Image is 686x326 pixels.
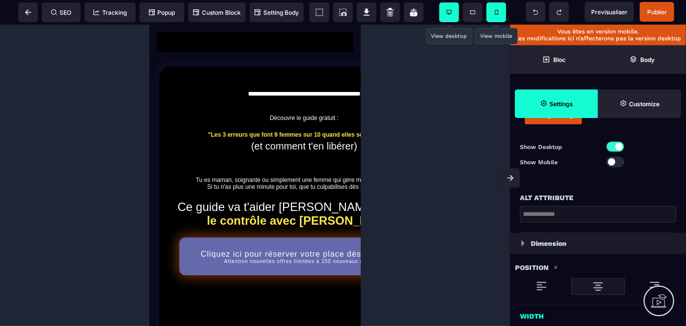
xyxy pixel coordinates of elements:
[598,45,686,74] span: Open Layer Manager
[647,8,667,16] span: Publier
[520,192,676,204] div: Alt attribute
[520,157,598,167] p: Show Mobile
[30,213,280,251] button: Cliquez ici pour réserver votre place dès maintenantAttention nouvelles offres limitées à 150 nou...
[51,9,72,16] span: SEO
[102,116,208,127] span: (et comment t'en libérer)
[591,8,628,16] span: Previsualiser
[93,9,127,16] span: Tracking
[193,9,241,16] span: Custom Block
[515,28,681,35] p: Vous êtes en version mobile.
[333,2,353,22] span: Screenshot
[23,90,287,104] text: Découvre le guide gratuit :
[149,9,175,16] span: Popup
[57,176,285,203] b: reprendre le contrôle avec [PERSON_NAME].
[521,240,525,246] img: loading
[515,35,681,42] p: Les modifications ici n’affecterons pas la version desktop
[515,89,598,118] span: Settings
[553,56,566,63] strong: Bloc
[255,9,299,16] span: Setting Body
[536,280,547,292] img: loading
[515,262,548,273] p: Position
[510,45,598,74] span: Open Blocks
[510,305,686,322] div: Width
[23,278,287,287] div: :
[649,280,660,292] img: loading
[585,2,634,22] span: Preview
[598,89,681,118] span: Open Style Manager
[592,281,604,293] img: loading
[23,104,287,116] text: "Les 3 erreurs que font 9 femmes sur 10 quand elles sont stressées"
[23,152,287,173] text: Tu es maman, soignante ou simplement une femme qui gère mille chose à la fois ? Si tu n'as plus u...
[23,173,287,206] text: Ce guide va t'aider [PERSON_NAME]
[310,2,329,22] span: View components
[23,278,106,286] u: Ce que tu vas découvrir
[531,237,567,249] p: Dimension
[640,56,655,63] strong: Body
[520,142,598,152] p: Show Desktop
[629,100,659,108] strong: Customize
[549,100,573,108] strong: Settings
[553,265,558,270] img: loading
